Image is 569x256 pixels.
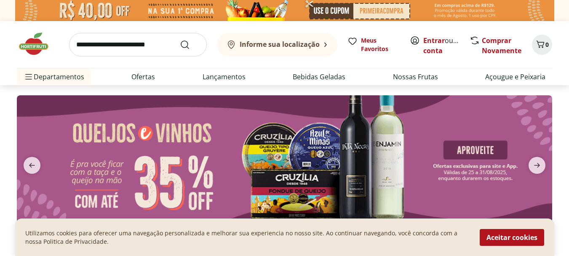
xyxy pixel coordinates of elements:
[482,36,521,55] a: Comprar Novamente
[24,67,84,87] span: Departamentos
[180,40,200,50] button: Submit Search
[423,35,461,56] span: ou
[293,72,345,82] a: Bebidas Geladas
[69,33,207,57] input: search
[361,36,400,53] span: Meus Favoritos
[24,67,34,87] button: Menu
[240,40,320,49] b: Informe sua localização
[203,72,246,82] a: Lançamentos
[17,31,59,57] img: Hortifruti
[25,229,470,246] p: Utilizamos cookies para oferecer uma navegação personalizada e melhorar sua experiencia no nosso ...
[545,40,549,49] span: 0
[393,72,438,82] a: Nossas Frutas
[217,33,337,57] button: Informe sua localização
[532,35,552,55] button: Carrinho
[480,229,544,246] button: Aceitar cookies
[347,36,400,53] a: Meus Favoritos
[17,95,552,225] img: queijos e vinhos
[17,157,47,174] button: previous
[423,36,445,45] a: Entrar
[522,157,552,174] button: next
[423,36,470,55] a: Criar conta
[131,72,155,82] a: Ofertas
[485,72,545,82] a: Açougue e Peixaria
